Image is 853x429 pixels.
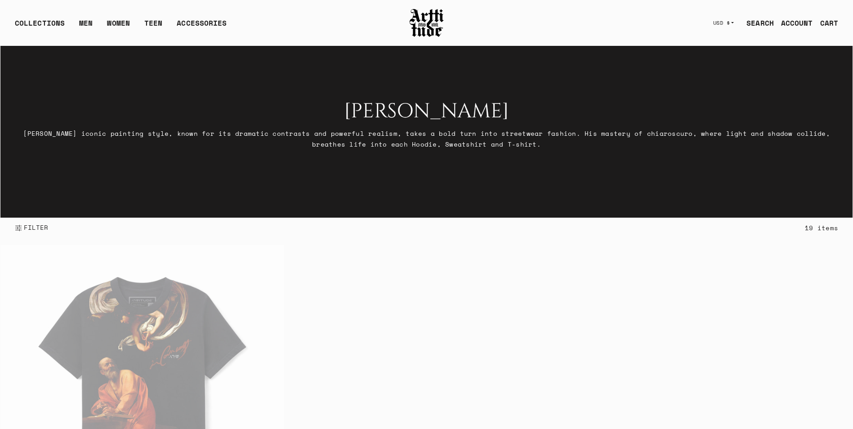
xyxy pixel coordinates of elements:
div: ACCESSORIES [177,18,227,36]
div: CART [820,18,838,28]
a: SEARCH [739,14,774,32]
div: 19 items [805,223,838,233]
button: USD $ [708,13,740,33]
a: ACCOUNT [774,14,813,32]
button: Show filters [15,218,49,238]
img: Arttitude [409,8,445,38]
video: Your browser does not support the video tag. [0,46,853,218]
span: USD $ [713,19,730,27]
a: TEEN [144,18,162,36]
div: COLLECTIONS [15,18,65,36]
a: Open cart [813,14,838,32]
span: FILTER [22,223,49,232]
a: WOMEN [107,18,130,36]
h2: [PERSON_NAME] [15,100,838,123]
p: [PERSON_NAME] iconic painting style, known for its dramatic contrasts and powerful realism, takes... [15,128,838,149]
a: MEN [79,18,93,36]
ul: Main navigation [8,18,234,36]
